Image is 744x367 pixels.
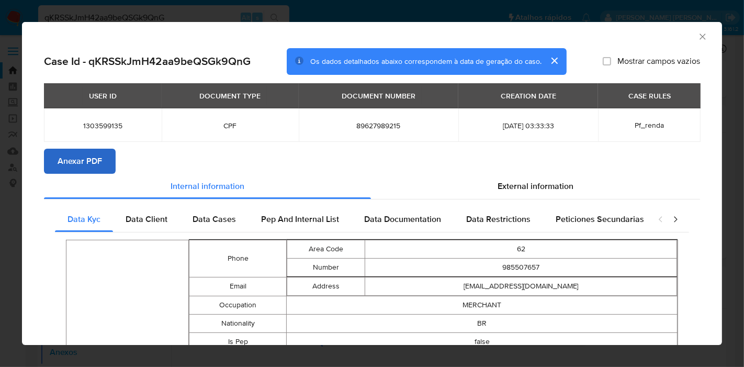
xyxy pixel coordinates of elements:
[617,56,700,66] span: Mostrar campos vazios
[58,150,102,173] span: Anexar PDF
[471,121,585,130] span: [DATE] 03:33:33
[287,296,678,314] td: MERCHANT
[556,213,644,225] span: Peticiones Secundarias
[365,240,677,258] td: 62
[174,121,286,130] span: CPF
[365,258,677,276] td: 985507657
[189,277,287,296] td: Email
[189,332,287,351] td: Is Pep
[189,296,287,314] td: Occupation
[67,213,100,225] span: Data Kyc
[44,54,251,68] h2: Case Id - qKRSSkJmH42aa9beQSGk9QnG
[287,277,365,295] td: Address
[189,314,287,332] td: Nationality
[287,240,365,258] td: Area Code
[364,213,441,225] span: Data Documentation
[171,180,244,192] span: Internal information
[261,213,339,225] span: Pep And Internal List
[542,48,567,73] button: cerrar
[635,120,664,130] span: Pf_renda
[287,258,365,276] td: Number
[83,87,123,105] div: USER ID
[287,314,678,332] td: BR
[22,22,722,345] div: closure-recommendation-modal
[189,240,287,277] td: Phone
[311,121,446,130] span: 89627989215
[335,87,422,105] div: DOCUMENT NUMBER
[466,213,531,225] span: Data Restrictions
[622,87,677,105] div: CASE RULES
[55,207,647,232] div: Detailed internal info
[44,174,700,199] div: Detailed info
[57,121,149,130] span: 1303599135
[44,149,116,174] button: Anexar PDF
[603,57,611,65] input: Mostrar campos vazios
[193,87,267,105] div: DOCUMENT TYPE
[193,213,236,225] span: Data Cases
[126,213,167,225] span: Data Client
[310,56,542,66] span: Os dados detalhados abaixo correspondem à data de geração do caso.
[498,180,573,192] span: External information
[697,31,707,41] button: Fechar a janela
[494,87,562,105] div: CREATION DATE
[287,332,678,351] td: false
[365,277,677,295] td: [EMAIL_ADDRESS][DOMAIN_NAME]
